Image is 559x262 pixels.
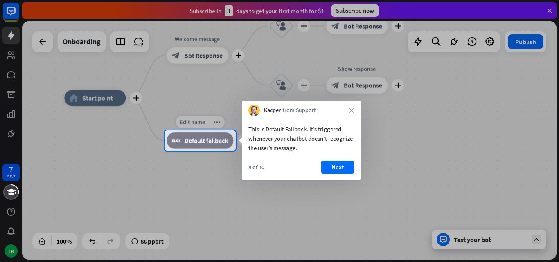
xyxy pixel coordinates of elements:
[248,124,354,152] div: This is Default Fallback. It’s triggered whenever your chatbot doesn't recognize the user’s message.
[7,3,31,28] button: Open LiveChat chat widget
[248,163,264,171] div: 4 of 10
[283,106,316,114] span: from Support
[321,161,354,174] button: Next
[185,137,228,145] span: Default fallback
[349,108,354,113] i: close
[172,137,180,145] i: block_fallback
[264,106,281,114] span: Kacper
